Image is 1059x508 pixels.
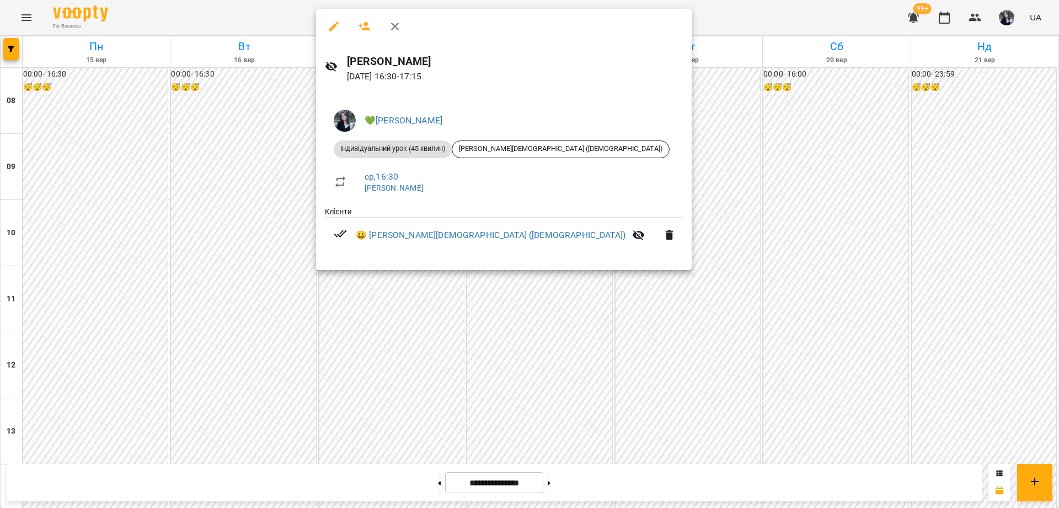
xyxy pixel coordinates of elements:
a: 😀 [PERSON_NAME][DEMOGRAPHIC_DATA] ([DEMOGRAPHIC_DATA]) [356,229,625,242]
a: [PERSON_NAME] [365,183,424,192]
span: [PERSON_NAME][DEMOGRAPHIC_DATA] ([DEMOGRAPHIC_DATA]) [452,144,669,154]
img: 91885ff653e4a9d6131c60c331ff4ae6.jpeg [334,110,356,132]
h6: [PERSON_NAME] [347,53,683,70]
svg: Візит сплачено [334,227,347,240]
div: [PERSON_NAME][DEMOGRAPHIC_DATA] ([DEMOGRAPHIC_DATA]) [452,140,670,158]
p: [DATE] 16:30 - 17:15 [347,70,683,83]
span: Індивідуальний урок (45 хвилин) [334,144,452,154]
a: ср , 16:30 [365,171,398,182]
a: 💚[PERSON_NAME] [365,115,442,126]
ul: Клієнти [325,206,683,257]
